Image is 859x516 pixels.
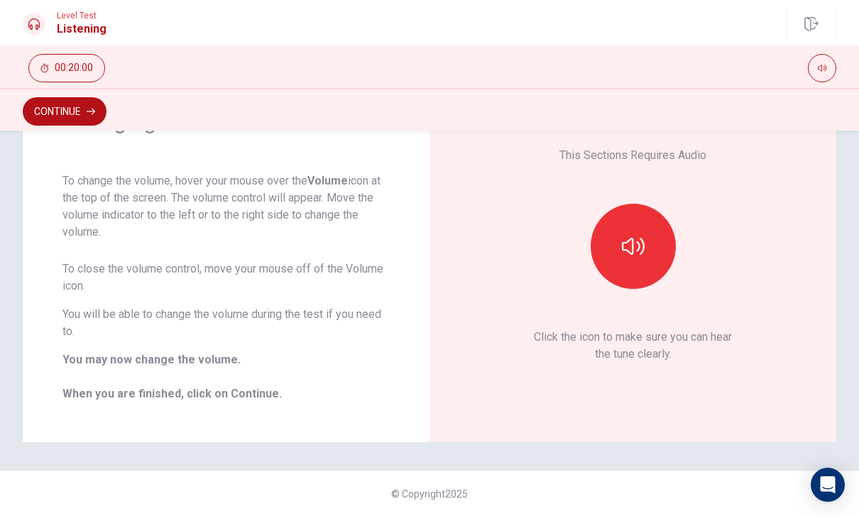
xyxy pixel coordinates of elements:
p: Click the icon to make sure you can hear the tune clearly. [534,329,732,363]
p: To close the volume control, move your mouse off of the Volume icon. [62,260,390,295]
button: Continue [23,97,106,126]
strong: Volume [307,174,348,187]
span: Level Test [57,11,106,21]
span: © Copyright 2025 [391,488,468,500]
p: This Sections Requires Audio [559,147,706,164]
div: Open Intercom Messenger [811,468,845,502]
h1: Listening [57,21,106,38]
button: 00:20:00 [28,54,105,82]
span: 00:20:00 [55,62,93,74]
b: You may now change the volume. When you are finished, click on Continue. [62,353,282,400]
p: To change the volume, hover your mouse over the icon at the top of the screen. The volume control... [62,172,390,241]
p: You will be able to change the volume during the test if you need to. [62,306,390,340]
